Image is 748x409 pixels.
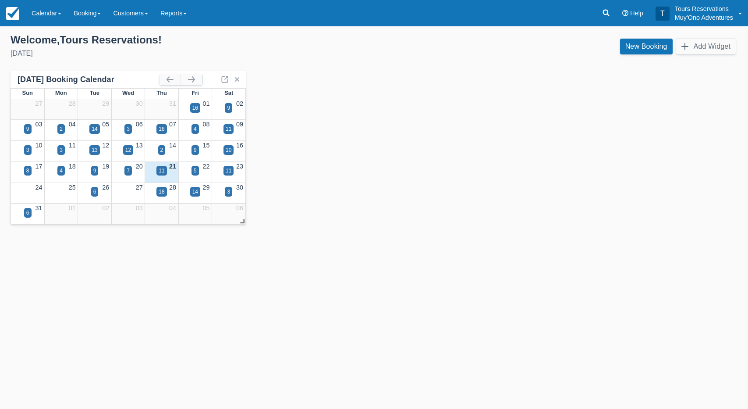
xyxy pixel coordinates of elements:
[236,163,243,170] a: 23
[22,90,33,96] span: Sun
[656,7,670,21] div: T
[192,188,198,196] div: 14
[159,188,164,196] div: 18
[102,100,109,107] a: 29
[226,146,231,154] div: 10
[203,163,210,170] a: 22
[227,188,230,196] div: 3
[60,125,63,133] div: 2
[69,121,76,128] a: 04
[102,142,109,149] a: 12
[169,163,176,170] a: 21
[92,146,97,154] div: 13
[203,100,210,107] a: 01
[69,204,76,212] a: 01
[675,13,733,22] p: Muy'Ono Adventures
[18,75,160,85] div: [DATE] Booking Calendar
[122,90,134,96] span: Wed
[159,167,164,175] div: 11
[675,4,733,13] p: Tours Reservations
[69,100,76,107] a: 28
[102,184,109,191] a: 26
[226,167,231,175] div: 11
[136,204,143,212] a: 03
[156,90,167,96] span: Thu
[26,146,29,154] div: 3
[203,184,210,191] a: 29
[192,104,198,112] div: 16
[35,121,42,128] a: 03
[69,142,76,149] a: 11
[203,142,210,149] a: 15
[92,125,97,133] div: 14
[169,100,176,107] a: 31
[159,125,164,133] div: 18
[226,125,231,133] div: 11
[35,142,42,149] a: 10
[35,163,42,170] a: 17
[125,146,131,154] div: 12
[26,167,29,175] div: 8
[69,184,76,191] a: 25
[60,167,63,175] div: 4
[102,204,109,212] a: 02
[194,146,197,154] div: 9
[236,100,243,107] a: 02
[26,209,29,217] div: 6
[69,163,76,170] a: 18
[127,167,130,175] div: 7
[236,204,243,212] a: 06
[203,204,210,212] a: 05
[169,204,176,212] a: 04
[136,121,143,128] a: 06
[26,125,29,133] div: 9
[194,125,197,133] div: 4
[236,184,243,191] a: 30
[93,188,96,196] div: 6
[60,146,63,154] div: 3
[11,33,367,47] div: Welcome , Tours Reservations !
[630,10,643,17] span: Help
[35,184,42,191] a: 24
[55,90,67,96] span: Mon
[169,142,176,149] a: 14
[136,142,143,149] a: 13
[102,163,109,170] a: 19
[622,10,628,16] i: Help
[11,48,367,59] div: [DATE]
[136,163,143,170] a: 20
[191,90,199,96] span: Fri
[169,184,176,191] a: 28
[136,100,143,107] a: 30
[127,125,130,133] div: 3
[90,90,99,96] span: Tue
[227,104,230,112] div: 9
[676,39,736,54] button: Add Widget
[6,7,19,20] img: checkfront-main-nav-mini-logo.png
[236,121,243,128] a: 09
[224,90,233,96] span: Sat
[194,167,197,175] div: 5
[35,204,42,212] a: 31
[35,100,42,107] a: 27
[620,39,673,54] a: New Booking
[160,146,163,154] div: 2
[169,121,176,128] a: 07
[236,142,243,149] a: 16
[136,184,143,191] a: 27
[102,121,109,128] a: 05
[93,167,96,175] div: 9
[203,121,210,128] a: 08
